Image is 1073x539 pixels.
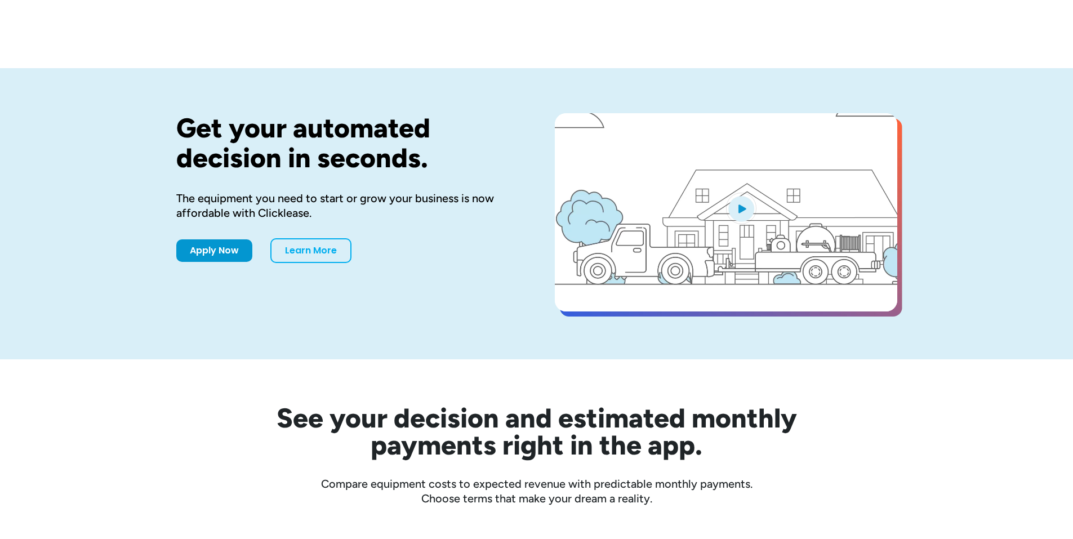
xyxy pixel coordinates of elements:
div: The equipment you need to start or grow your business is now affordable with Clicklease. [176,191,519,220]
a: Apply Now [176,239,252,262]
a: open lightbox [555,113,897,311]
div: Compare equipment costs to expected revenue with predictable monthly payments. Choose terms that ... [176,476,897,506]
a: Learn More [270,238,351,263]
img: Blue play button logo on a light blue circular background [726,193,756,224]
h1: Get your automated decision in seconds. [176,113,519,173]
h2: See your decision and estimated monthly payments right in the app. [221,404,852,458]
